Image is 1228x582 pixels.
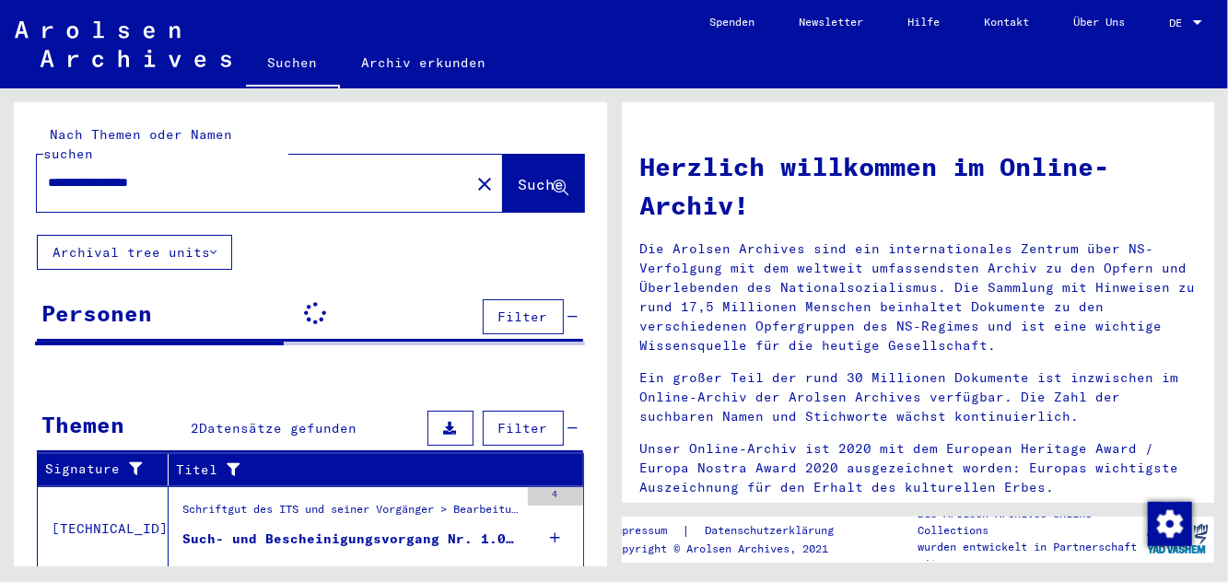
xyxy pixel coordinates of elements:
[466,165,503,202] button: Clear
[246,41,340,88] a: Suchen
[41,297,152,330] div: Personen
[498,308,548,325] span: Filter
[640,239,1197,355] p: Die Arolsen Archives sind ein internationales Zentrum über NS-Verfolgung mit dem weltweit umfasse...
[15,21,231,67] img: Arolsen_neg.svg
[483,411,564,446] button: Filter
[37,235,232,270] button: Archival tree units
[43,126,232,162] mat-label: Nach Themen oder Namen suchen
[176,455,561,484] div: Titel
[528,487,583,506] div: 4
[498,420,548,436] span: Filter
[474,173,496,195] mat-icon: close
[1169,17,1189,29] span: DE
[640,439,1197,497] p: Unser Online-Archiv ist 2020 mit dem European Heritage Award / Europa Nostra Award 2020 ausgezeic...
[640,147,1197,225] h1: Herzlich willkommen im Online-Archiv!
[640,368,1197,426] p: Ein großer Teil der rund 30 Millionen Dokumente ist inzwischen im Online-Archiv der Arolsen Archi...
[41,408,124,441] div: Themen
[340,41,509,85] a: Archiv erkunden
[918,539,1140,572] p: wurden entwickelt in Partnerschaft mit
[182,530,519,549] div: Such- und Bescheinigungsvorgang Nr. 1.072.401 für [PERSON_NAME] geboren [DEMOGRAPHIC_DATA]
[38,486,169,571] td: [TECHNICAL_ID]
[609,521,682,541] a: Impressum
[503,155,584,212] button: Suche
[182,501,519,527] div: Schriftgut des ITS und seiner Vorgänger > Bearbeitung von Anfragen > Fallbezogene [MEDICAL_DATA] ...
[690,521,856,541] a: Datenschutzerklärung
[191,420,199,436] span: 2
[45,455,168,484] div: Signature
[609,541,856,557] p: Copyright © Arolsen Archives, 2021
[918,506,1140,539] p: Die Arolsen Archives Online-Collections
[45,460,145,479] div: Signature
[199,420,357,436] span: Datensätze gefunden
[1143,516,1212,562] img: yv_logo.png
[483,299,564,334] button: Filter
[519,175,565,193] span: Suche
[609,521,856,541] div: |
[176,460,538,480] div: Titel
[1148,502,1192,546] img: Zustimmung ändern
